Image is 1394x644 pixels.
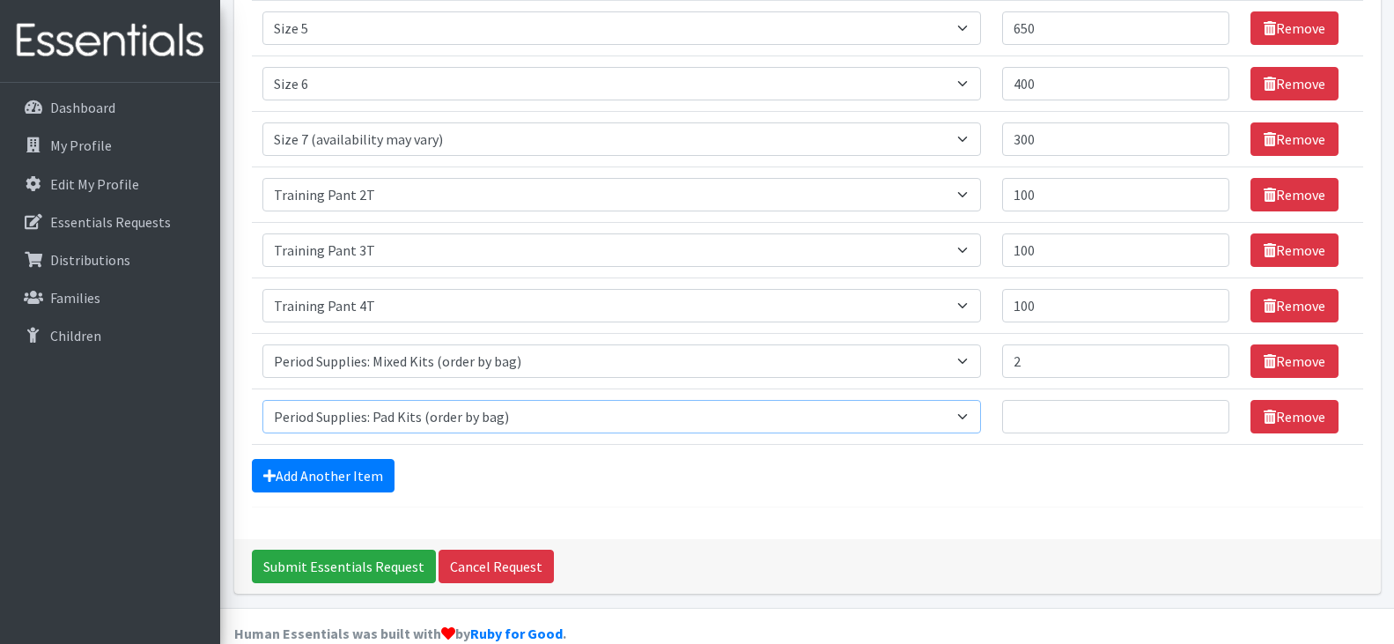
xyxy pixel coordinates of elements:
[1250,400,1339,433] a: Remove
[252,550,436,583] input: Submit Essentials Request
[7,167,213,202] a: Edit My Profile
[1250,122,1339,156] a: Remove
[50,175,139,193] p: Edit My Profile
[7,11,213,70] img: HumanEssentials
[1250,178,1339,211] a: Remove
[1250,344,1339,378] a: Remove
[7,90,213,125] a: Dashboard
[50,327,101,344] p: Children
[1250,11,1339,45] a: Remove
[1250,289,1339,322] a: Remove
[50,251,130,269] p: Distributions
[439,550,554,583] a: Cancel Request
[1250,233,1339,267] a: Remove
[234,625,566,642] strong: Human Essentials was built with by .
[50,289,100,307] p: Families
[470,625,563,642] a: Ruby for Good
[7,242,213,278] a: Distributions
[7,280,213,315] a: Families
[252,459,395,492] a: Add Another Item
[7,204,213,240] a: Essentials Requests
[7,318,213,353] a: Children
[1250,67,1339,100] a: Remove
[50,99,115,116] p: Dashboard
[7,128,213,163] a: My Profile
[50,213,171,231] p: Essentials Requests
[50,137,112,154] p: My Profile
